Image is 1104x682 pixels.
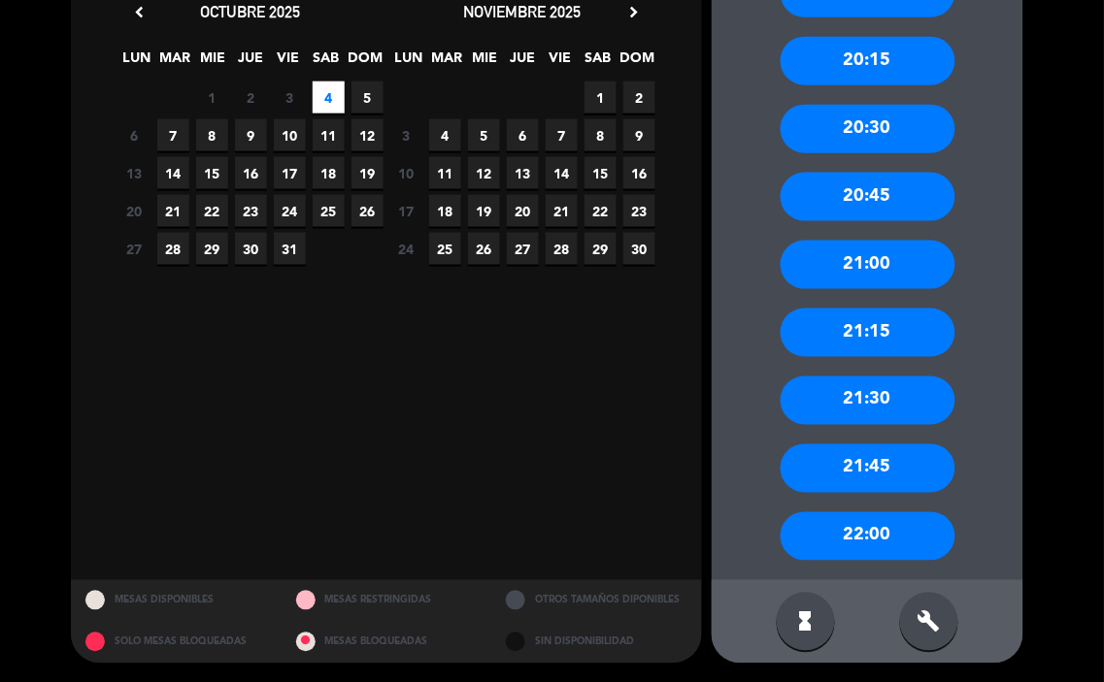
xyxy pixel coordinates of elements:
[781,444,955,493] div: 21:45
[546,233,578,265] span: 28
[274,233,306,265] span: 31
[507,47,539,79] span: JUE
[235,195,267,227] span: 23
[313,119,345,151] span: 11
[781,241,955,289] div: 21:00
[235,47,267,79] span: JUE
[507,157,539,189] span: 13
[157,119,189,151] span: 7
[781,309,955,357] div: 21:15
[468,233,500,265] span: 26
[393,47,425,79] span: LUN
[918,610,941,633] i: build
[390,157,422,189] span: 10
[196,157,228,189] span: 15
[121,47,153,79] span: LUN
[507,195,539,227] span: 20
[623,233,655,265] span: 30
[468,195,500,227] span: 19
[623,195,655,227] span: 23
[491,580,702,622] div: OTROS TAMAÑOS DIPONIBLES
[351,119,384,151] span: 12
[585,195,617,227] span: 22
[781,512,955,561] div: 22:00
[311,47,343,79] span: SAB
[196,195,228,227] span: 22
[585,119,617,151] span: 8
[201,2,301,21] span: octubre 2025
[623,157,655,189] span: 16
[313,81,345,114] span: 4
[118,157,151,189] span: 13
[546,119,578,151] span: 7
[468,157,500,189] span: 12
[583,47,615,79] span: SAB
[71,622,282,664] div: SOLO MESAS BLOQUEADAS
[118,233,151,265] span: 27
[390,233,422,265] span: 24
[429,157,461,189] span: 11
[429,233,461,265] span: 25
[274,195,306,227] span: 24
[507,233,539,265] span: 27
[349,47,381,79] span: DOM
[491,622,702,664] div: SIN DISPONIBILIDAD
[196,81,228,114] span: 1
[431,47,463,79] span: MAR
[469,47,501,79] span: MIE
[235,81,267,114] span: 2
[157,157,189,189] span: 14
[623,119,655,151] span: 9
[273,47,305,79] span: VIE
[313,157,345,189] span: 18
[429,195,461,227] span: 18
[118,195,151,227] span: 20
[781,376,955,425] div: 21:30
[546,157,578,189] span: 14
[274,81,306,114] span: 3
[196,119,228,151] span: 8
[235,233,267,265] span: 30
[464,2,582,21] span: noviembre 2025
[313,195,345,227] span: 25
[71,580,282,622] div: MESAS DISPONIBLES
[129,2,150,22] i: chevron_left
[781,173,955,221] div: 20:45
[274,119,306,151] span: 10
[781,105,955,153] div: 20:30
[623,81,655,114] span: 2
[585,157,617,189] span: 15
[429,119,461,151] span: 4
[157,233,189,265] span: 28
[794,610,818,633] i: hourglass_full
[282,580,492,622] div: MESAS RESTRINGIDAS
[507,119,539,151] span: 6
[351,195,384,227] span: 26
[274,157,306,189] span: 17
[620,47,652,79] span: DOM
[351,157,384,189] span: 19
[585,81,617,114] span: 1
[781,37,955,85] div: 20:15
[235,157,267,189] span: 16
[197,47,229,79] span: MIE
[545,47,577,79] span: VIE
[390,119,422,151] span: 3
[390,195,422,227] span: 17
[159,47,191,79] span: MAR
[546,195,578,227] span: 21
[196,233,228,265] span: 29
[585,233,617,265] span: 29
[157,195,189,227] span: 21
[351,81,384,114] span: 5
[623,2,644,22] i: chevron_right
[468,119,500,151] span: 5
[235,119,267,151] span: 9
[118,119,151,151] span: 6
[282,622,492,664] div: MESAS BLOQUEADAS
